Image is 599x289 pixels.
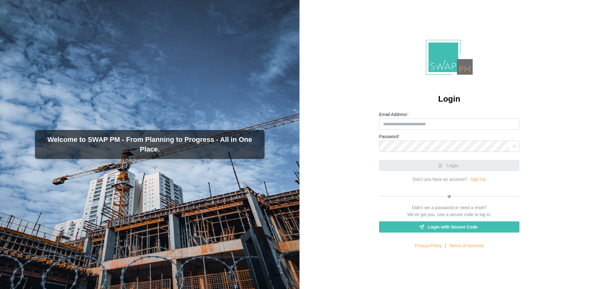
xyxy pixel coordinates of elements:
[445,243,446,249] div: |
[379,221,519,233] a: Login with Secure Code
[40,135,260,154] h3: Welcome to SWAP PM - From Planning to Progress - All in One Place.
[379,194,519,200] div: or
[415,243,442,249] a: Privacy Policy
[426,40,473,75] img: Logo
[413,176,467,183] div: Don’t you have an account?
[438,94,460,104] h2: Login
[407,205,491,218] div: Didn't set a password or need a reset? We've got you. Use a secure code to log in.
[428,222,477,232] span: Login with Secure Code
[449,243,484,249] a: Terms of Services
[379,133,400,140] label: Password
[379,111,409,118] label: Email Address
[470,176,486,183] a: Sign Up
